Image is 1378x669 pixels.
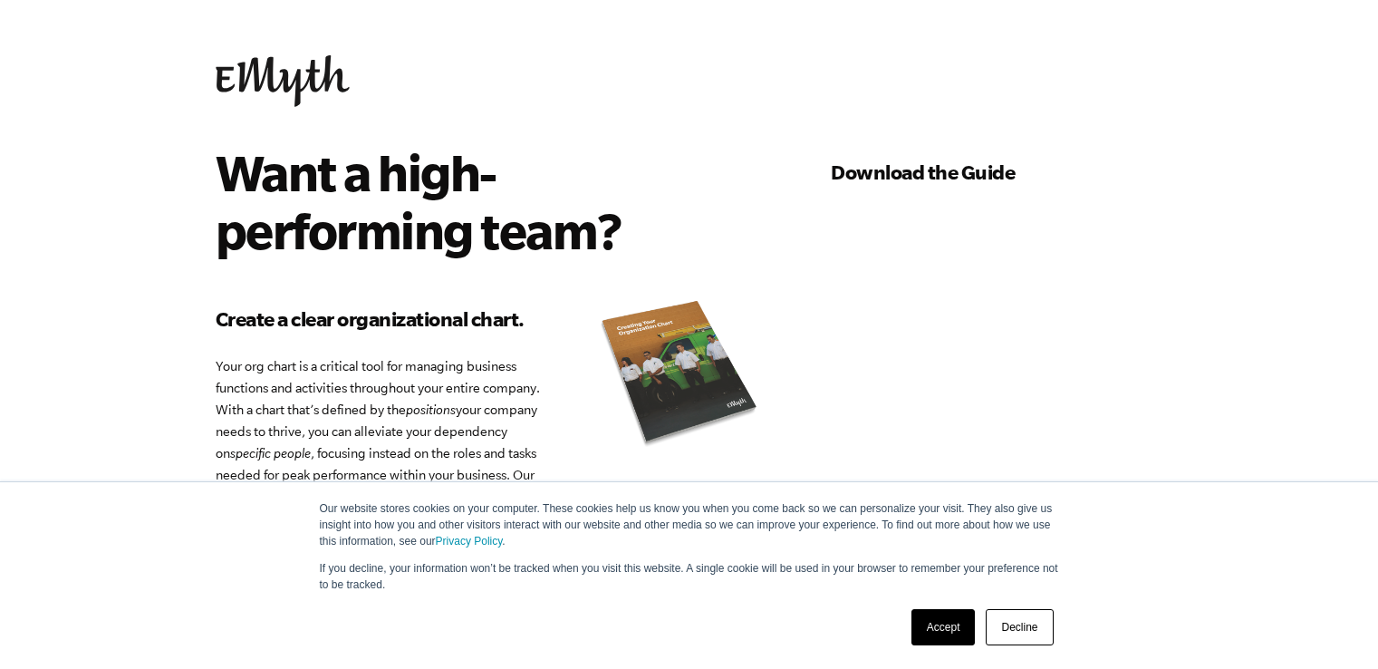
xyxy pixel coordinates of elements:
a: Decline [986,609,1053,645]
a: Accept [911,609,976,645]
img: EMyth [216,55,350,107]
h2: Want a high-performing team? [216,143,751,259]
h3: Create a clear organizational chart. [216,305,777,334]
a: Privacy Policy [436,535,503,548]
p: Your org chart is a critical tool for managing business functions and activities throughout your ... [216,355,777,529]
p: Our website stores cookies on your computer. These cookies help us know you when you come back so... [320,500,1059,549]
img: organizational chart e-myth [577,288,776,463]
p: If you decline, your information won’t be tracked when you visit this website. A single cookie wi... [320,560,1059,593]
h3: Download the Guide [831,158,1162,187]
em: specific people [230,446,311,461]
em: positions [406,402,456,417]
